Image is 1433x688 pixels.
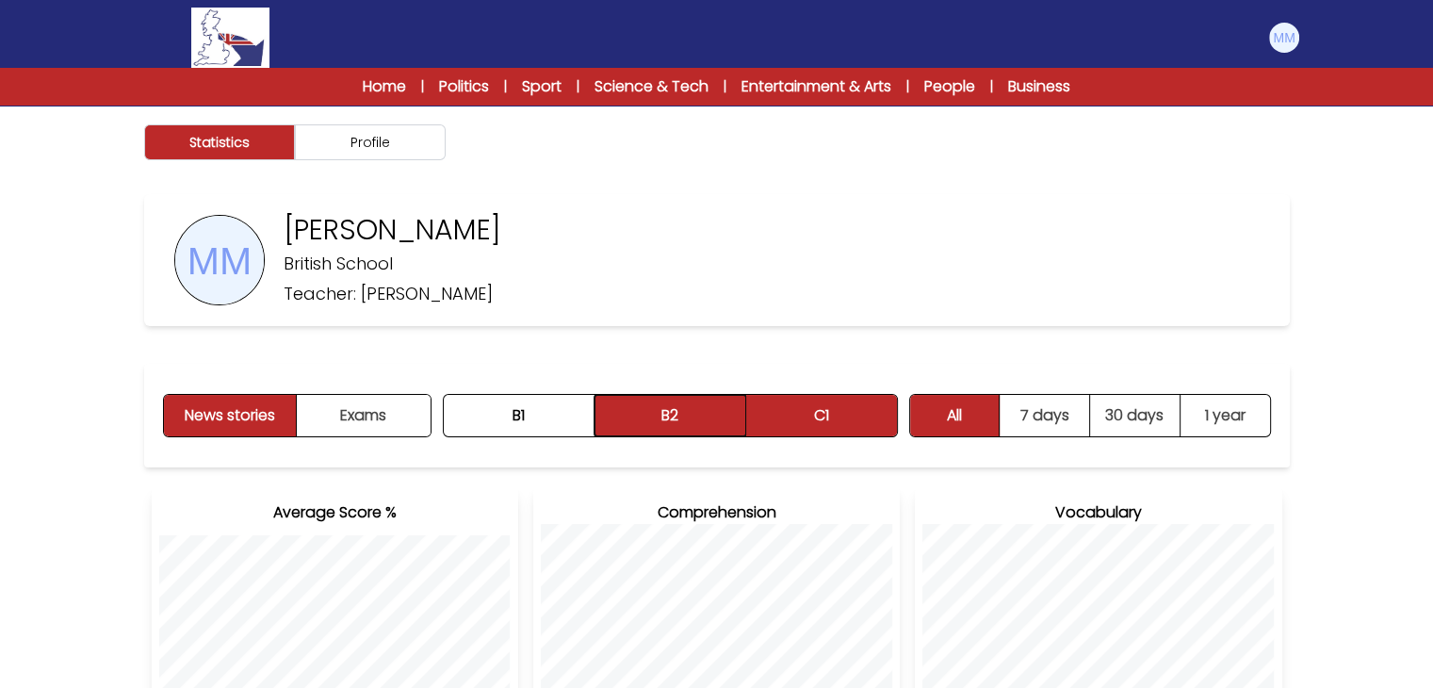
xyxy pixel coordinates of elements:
button: News stories [164,395,298,436]
img: UserPhoto [175,216,264,304]
a: Entertainment & Arts [741,75,891,98]
button: B1 [444,395,595,436]
button: 30 days [1090,395,1181,436]
img: Matteo Mileto [1269,23,1299,53]
span: | [504,77,507,96]
button: All [910,395,1001,436]
button: 1 year [1181,395,1270,436]
button: Statistics [144,124,295,160]
p: British School [284,251,393,277]
img: Logo [191,8,269,68]
span: | [421,77,424,96]
a: Sport [522,75,562,98]
span: | [990,77,993,96]
a: Politics [439,75,489,98]
button: B2 [594,395,746,436]
a: People [924,75,975,98]
button: C1 [746,395,897,436]
h3: Vocabulary [922,501,1274,524]
h3: Comprehension [541,501,892,524]
p: [PERSON_NAME] [284,213,501,247]
button: Profile [295,124,446,160]
span: | [724,77,726,96]
a: Logo [133,8,329,68]
a: Science & Tech [594,75,708,98]
button: 7 days [1000,395,1090,436]
h3: Average Score % [159,501,511,524]
button: Exams [297,395,430,436]
a: Business [1008,75,1070,98]
p: Teacher: [PERSON_NAME] [284,281,493,307]
span: | [577,77,579,96]
a: Home [363,75,406,98]
span: | [906,77,909,96]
